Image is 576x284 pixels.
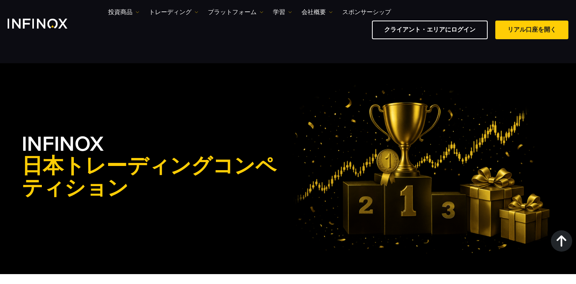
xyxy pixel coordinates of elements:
a: スポンサーシップ [342,8,391,17]
span: 日本トレーディングコンペティション [22,156,288,200]
a: クライアント・エリアにログイン [372,21,488,39]
a: 会社概要 [302,8,333,17]
a: トレーディング [149,8,198,17]
a: 投資商品 [108,8,139,17]
a: リアル口座を開く [495,21,568,39]
a: プラットフォーム [208,8,263,17]
a: INFINOX Logo [8,19,85,29]
a: 学習 [273,8,292,17]
strong: INFINOX [22,132,288,201]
